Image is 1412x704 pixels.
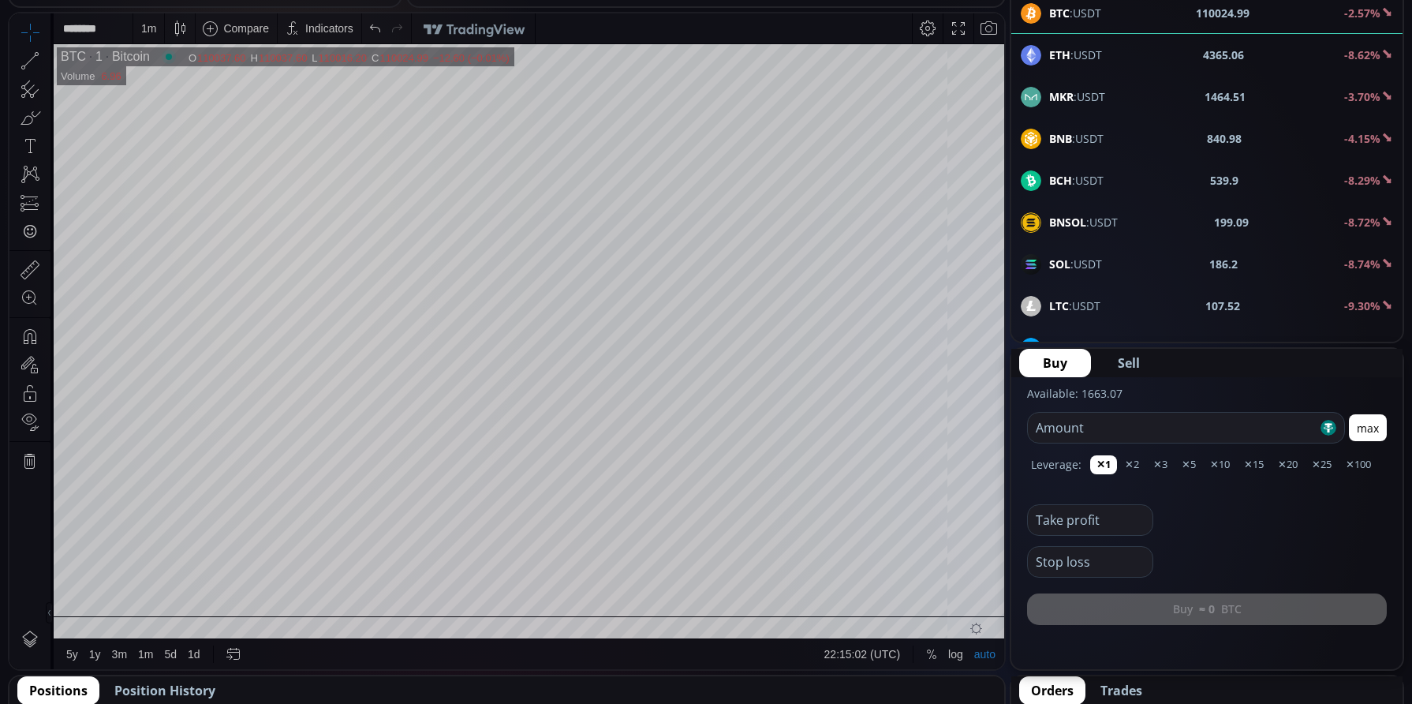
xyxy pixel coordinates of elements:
[51,36,77,51] div: BTC
[1205,298,1240,314] b: 107.52
[939,635,954,647] div: log
[36,589,43,610] div: Hide Drawings Toolbar
[1027,386,1123,401] label: Available: 1663.07
[1339,455,1377,474] button: ✕100
[1210,172,1238,189] b: 539.9
[1344,298,1380,313] b: -9.30%
[1049,215,1086,230] b: BNSOL
[1344,173,1380,188] b: -8.29%
[1031,681,1074,700] span: Orders
[241,39,249,51] div: H
[1272,455,1304,474] button: ✕20
[1147,455,1174,474] button: ✕3
[51,57,85,69] div: Volume
[959,626,992,656] div: Toggle Auto Scale
[1344,47,1380,62] b: -8.62%
[1049,172,1104,189] span: :USDT
[188,39,236,51] div: 110037.60
[1019,349,1091,377] button: Buy
[93,36,140,51] div: Bitcoin
[1175,455,1202,474] button: ✕5
[1344,89,1380,104] b: -3.70%
[249,39,297,51] div: 110037.60
[1338,340,1380,355] b: -10.37%
[1118,354,1140,373] span: Sell
[129,635,144,647] div: 1m
[1100,681,1142,700] span: Trades
[815,635,891,647] span: 22:15:02 (UTC)
[1344,131,1380,146] b: -4.15%
[1306,455,1338,474] button: ✕25
[14,211,27,226] div: 
[179,39,188,51] div: O
[1049,89,1074,104] b: MKR
[1049,339,1107,356] span: :USDT
[178,635,191,647] div: 1d
[1049,130,1104,147] span: :USDT
[1207,130,1242,147] b: 840.98
[1344,257,1380,271] b: -8.74%
[92,57,111,69] div: 6.96
[1344,215,1380,230] b: -8.72%
[114,681,215,700] span: Position History
[1208,339,1237,356] b: 23.25
[132,9,147,21] div: 1 m
[103,635,118,647] div: 3m
[80,635,92,647] div: 1y
[424,39,500,51] div: −12.60 (−0.01%)
[1031,456,1081,473] label: Leverage:
[1049,257,1070,271] b: SOL
[57,635,69,647] div: 5y
[362,39,370,51] div: C
[809,626,896,656] button: 22:15:02 (UTC)
[1049,47,1070,62] b: ETH
[1043,354,1067,373] span: Buy
[29,681,88,700] span: Positions
[1119,455,1145,474] button: ✕2
[296,9,344,21] div: Indicators
[155,635,168,647] div: 5d
[1090,455,1117,474] button: ✕1
[1049,298,1069,313] b: LTC
[309,39,357,51] div: 110016.20
[911,626,933,656] div: Toggle Percentage
[1049,131,1072,146] b: BNB
[1049,88,1105,105] span: :USDT
[1349,414,1387,441] button: max
[1049,173,1072,188] b: BCH
[1049,298,1100,314] span: :USDT
[1204,455,1236,474] button: ✕10
[370,39,418,51] div: 110024.99
[1205,88,1246,105] b: 1464.51
[1209,256,1238,272] b: 186.2
[1094,349,1164,377] button: Sell
[1238,455,1270,474] button: ✕15
[1214,214,1249,230] b: 199.09
[302,39,308,51] div: L
[933,626,959,656] div: Toggle Log Scale
[965,635,986,647] div: auto
[77,36,93,51] div: 1
[1049,340,1075,355] b: LINK
[1049,256,1102,272] span: :USDT
[214,9,260,21] div: Compare
[1203,47,1244,63] b: 4365.06
[211,626,237,656] div: Go to
[1049,214,1118,230] span: :USDT
[1049,47,1102,63] span: :USDT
